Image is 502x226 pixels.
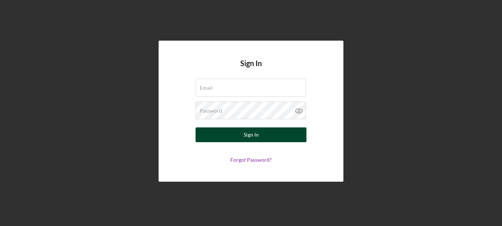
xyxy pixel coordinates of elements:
div: Sign In [244,127,259,142]
h4: Sign In [240,59,262,79]
button: Sign In [196,127,306,142]
label: Password [200,108,222,114]
label: Email [200,85,213,91]
a: Forgot Password? [230,157,272,163]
